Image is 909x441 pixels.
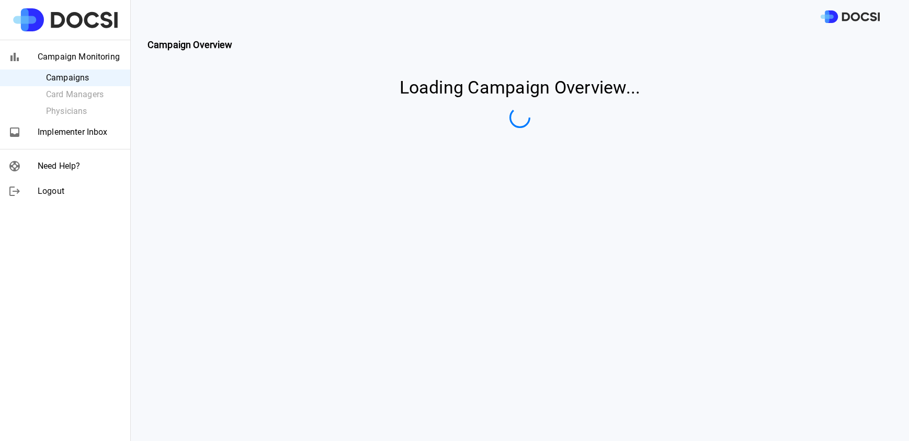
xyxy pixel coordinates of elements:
[821,10,880,24] img: DOCSI Logo
[38,160,122,172] span: Need Help?
[38,126,122,138] span: Implementer Inbox
[38,51,122,63] span: Campaign Monitoring
[13,8,118,31] img: Site Logo
[400,77,641,99] h4: Loading Campaign Overview...
[38,185,122,198] span: Logout
[147,39,233,50] strong: Campaign Overview
[46,72,122,84] span: Campaigns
